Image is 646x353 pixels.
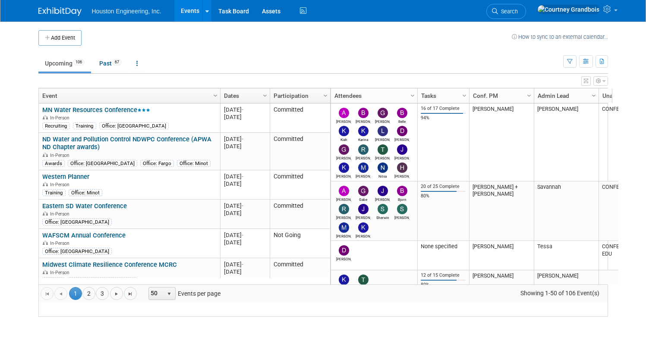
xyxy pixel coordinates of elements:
a: Western Planner [42,173,89,181]
span: Column Settings [409,92,416,99]
span: In-Person [50,270,72,275]
div: 80% [421,193,466,199]
img: Belle Reeve [397,108,407,118]
div: [DATE] [224,268,266,275]
span: - [242,136,243,142]
div: 16 of 17 Complete [421,106,466,112]
div: Drew Kessler [394,136,410,142]
span: Column Settings [212,92,219,99]
td: [PERSON_NAME] [469,103,534,181]
td: Committed [270,133,330,170]
img: Bret Zimmerman [358,108,369,118]
div: Nitsa Dereskos [375,173,390,178]
a: How to sync to an external calendar... [512,34,608,40]
img: Nitsa Dereskos [378,162,388,173]
span: Go to the next page [113,291,120,297]
span: Column Settings [526,92,533,99]
img: Alex Schmidt [339,108,349,118]
a: Midwest Climate Resilience Conference MCRC [42,261,177,269]
a: Column Settings [321,88,330,101]
a: Go to the previous page [54,287,67,300]
img: Michael Love [339,222,349,233]
div: Kevin Martin [356,233,371,238]
img: Griffin McComas [378,108,388,118]
img: In-Person Event [43,115,48,119]
span: - [242,232,243,238]
span: Column Settings [322,92,329,99]
span: Go to the last page [127,291,134,297]
img: Kyle Werning [339,275,349,285]
img: Karina Hanson [358,126,369,136]
div: [DATE] [224,239,266,246]
a: Event [42,88,214,103]
div: Office: Minot [177,160,211,167]
span: Showing 1-50 of 106 Event(s) [512,287,607,299]
div: 12 of 15 Complete [421,272,466,278]
div: None specified [421,243,466,250]
div: Awards [42,160,65,167]
img: Alan Kemmet [339,186,349,196]
div: [DATE] [224,202,266,209]
a: Go to the last page [124,287,137,300]
img: In-Person Event [43,241,48,245]
span: Column Settings [262,92,268,99]
div: [DATE] [224,180,266,187]
img: Josh Hengel [358,204,369,214]
a: Column Settings [211,88,220,101]
img: Donna Bye [339,245,349,256]
span: 67 [112,59,122,66]
div: Haley Plessel [394,173,410,178]
div: Recruiting [42,122,70,129]
img: Tim Erickson [378,144,388,155]
div: Office: Minot [69,189,102,196]
div: Bjorn Berg [394,196,410,202]
div: [DATE] [224,231,266,239]
span: - [242,173,243,180]
a: 3 [96,287,109,300]
a: Attendees [334,88,412,103]
div: Joe Reiter [375,196,390,202]
div: Office: [GEOGRAPHIC_DATA] [42,219,112,225]
div: Karina Hanson [356,136,371,142]
span: In-Person [50,115,72,121]
img: Matteo Bellazzini [358,162,369,173]
a: Past67 [93,55,128,72]
a: Column Settings [408,88,417,101]
img: Josephine Khan [397,144,407,155]
div: Training [42,189,66,196]
a: Eastern SD Water Conference [42,202,127,210]
div: Tim Erickson [375,155,390,160]
div: Josh Hengel [356,214,371,220]
td: [PERSON_NAME] + [PERSON_NAME] [469,181,534,241]
td: [PERSON_NAME] [469,241,534,270]
div: Matteo Bellazzini [356,173,371,178]
span: 50 [149,287,164,300]
span: Go to the previous page [57,291,64,297]
div: Belle Reeve [394,118,410,124]
span: In-Person [50,211,72,217]
div: [DATE] [224,135,266,143]
a: Dates [224,88,264,103]
span: 106 [73,59,85,66]
div: Griffin McComas [375,118,390,124]
td: Tessa [534,241,599,270]
div: Alex Schmidt [336,118,351,124]
div: [DATE] [224,209,266,217]
div: Office: Fargo [140,160,174,167]
td: Committed [270,258,330,287]
span: - [242,106,243,113]
img: Rachel Olm [358,144,369,155]
button: Add Event [38,30,82,46]
div: [DATE] [224,173,266,180]
img: Thomas Eskro [358,275,369,285]
div: Josephine Khan [394,155,410,160]
img: In-Person Event [43,182,48,186]
a: WAFSCM Annual Conference [42,231,126,239]
a: Upcoming106 [38,55,91,72]
img: Kevin Martin [358,222,369,233]
td: Committed [270,170,330,200]
div: 20 of 25 Complete [421,184,466,190]
span: Search [498,8,518,15]
div: [DATE] [224,261,266,268]
span: 1 [69,287,82,300]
